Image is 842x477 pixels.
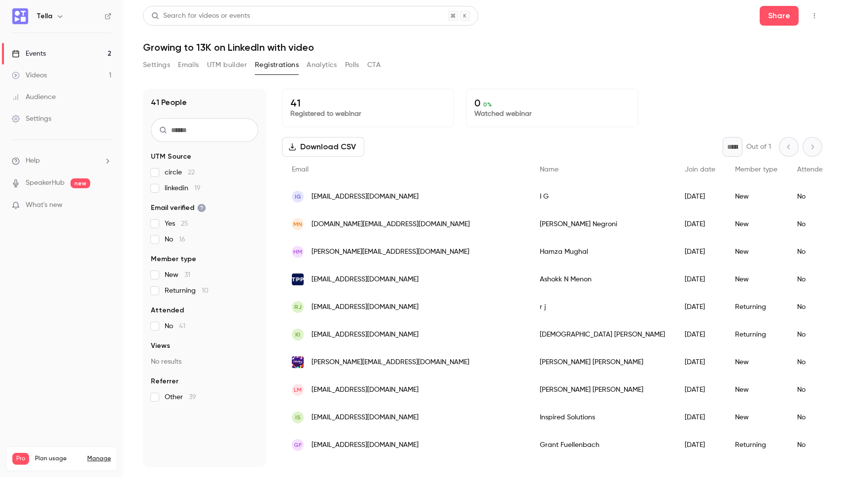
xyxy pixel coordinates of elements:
[725,376,787,404] div: New
[165,321,185,331] span: No
[675,348,725,376] div: [DATE]
[735,166,777,173] span: Member type
[165,235,185,244] span: No
[474,97,630,109] p: 0
[294,441,302,449] span: GF
[725,183,787,210] div: New
[312,330,419,340] span: [EMAIL_ADDRESS][DOMAIN_NAME]
[12,92,56,102] div: Audience
[797,166,827,173] span: Attended
[12,114,51,124] div: Settings
[70,178,90,188] span: new
[787,321,837,348] div: No
[151,97,187,108] h1: 41 People
[26,178,65,188] a: SpeakerHub
[540,166,559,173] span: Name
[26,200,63,210] span: What's new
[179,323,185,330] span: 41
[151,152,258,402] section: facet-groups
[530,376,675,404] div: [PERSON_NAME] [PERSON_NAME]
[675,376,725,404] div: [DATE]
[312,385,419,395] span: [EMAIL_ADDRESS][DOMAIN_NAME]
[12,70,47,80] div: Videos
[530,348,675,376] div: [PERSON_NAME] [PERSON_NAME]
[143,57,170,73] button: Settings
[255,57,299,73] button: Registrations
[12,49,46,59] div: Events
[474,109,630,119] p: Watched webinar
[294,303,302,311] span: rj
[292,166,309,173] span: Email
[151,203,206,213] span: Email verified
[295,330,300,339] span: KI
[760,6,799,26] button: Share
[725,321,787,348] div: Returning
[36,11,52,21] h6: Tella
[787,404,837,431] div: No
[165,168,195,177] span: circle
[26,156,40,166] span: Help
[282,137,364,157] button: Download CSV
[307,57,337,73] button: Analytics
[179,236,185,243] span: 16
[293,220,302,229] span: MN
[290,97,446,109] p: 41
[675,266,725,293] div: [DATE]
[165,286,209,296] span: Returning
[787,238,837,266] div: No
[181,220,188,227] span: 25
[295,192,301,201] span: IG
[725,210,787,238] div: New
[483,101,492,108] span: 0 %
[184,272,190,278] span: 31
[725,238,787,266] div: New
[675,293,725,321] div: [DATE]
[312,192,419,202] span: [EMAIL_ADDRESS][DOMAIN_NAME]
[100,201,111,210] iframe: Noticeable Trigger
[345,57,359,73] button: Polls
[312,247,469,257] span: [PERSON_NAME][EMAIL_ADDRESS][DOMAIN_NAME]
[787,376,837,404] div: No
[207,57,247,73] button: UTM builder
[165,183,201,193] span: linkedin
[725,293,787,321] div: Returning
[151,11,250,21] div: Search for videos or events
[292,356,304,368] img: crewting.com
[151,376,178,386] span: Referrer
[787,266,837,293] div: No
[178,57,199,73] button: Emails
[312,412,419,423] span: [EMAIL_ADDRESS][DOMAIN_NAME]
[530,293,675,321] div: r j
[685,166,715,173] span: Join date
[530,210,675,238] div: [PERSON_NAME] Negroni
[194,185,201,192] span: 19
[675,183,725,210] div: [DATE]
[143,41,822,53] h1: Growing to 13K on LinkedIn with video
[188,169,195,176] span: 22
[165,219,188,229] span: Yes
[151,152,191,162] span: UTM Source
[312,302,419,312] span: [EMAIL_ADDRESS][DOMAIN_NAME]
[87,455,111,463] a: Manage
[675,431,725,459] div: [DATE]
[12,156,111,166] li: help-dropdown-opener
[725,404,787,431] div: New
[35,455,81,463] span: Plan usage
[294,385,302,394] span: LM
[295,413,301,422] span: IS
[312,274,419,285] span: [EMAIL_ADDRESS][DOMAIN_NAME]
[787,348,837,376] div: No
[312,440,419,450] span: [EMAIL_ADDRESS][DOMAIN_NAME]
[725,431,787,459] div: Returning
[151,357,258,367] p: No results
[530,183,675,210] div: I G
[290,109,446,119] p: Registered to webinar
[151,254,196,264] span: Member type
[530,238,675,266] div: Hamza Mughal
[675,321,725,348] div: [DATE]
[202,287,209,294] span: 10
[530,321,675,348] div: [DEMOGRAPHIC_DATA] [PERSON_NAME]
[675,238,725,266] div: [DATE]
[725,266,787,293] div: New
[165,392,196,402] span: Other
